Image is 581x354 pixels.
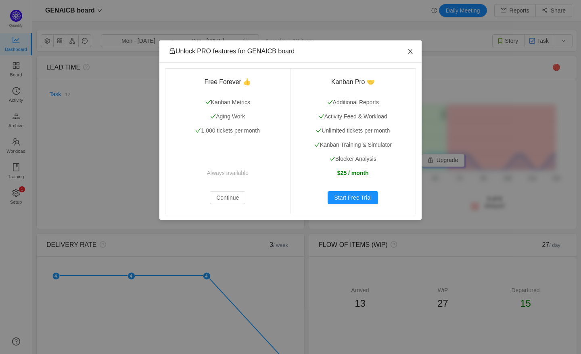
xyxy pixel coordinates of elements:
i: icon: close [407,48,414,55]
i: icon: check [195,128,201,133]
p: Always available [175,169,281,177]
span: Unlock PRO features for GENAICB board [169,48,295,55]
i: icon: check [316,128,322,133]
i: icon: check [330,156,335,162]
i: icon: check [327,99,333,105]
i: icon: check [210,114,216,119]
button: Start Free Trial [328,191,378,204]
p: Unlimited tickets per month [300,126,406,135]
p: Aging Work [175,112,281,121]
button: Continue [210,191,245,204]
p: Additional Reports [300,98,406,107]
p: Activity Feed & Workload [300,112,406,121]
i: icon: unlock [169,48,176,54]
i: icon: check [205,99,211,105]
button: Close [399,40,422,63]
h3: Free Forever 👍 [175,78,281,86]
i: icon: check [319,114,324,119]
h3: Kanban Pro 🤝 [300,78,406,86]
i: icon: check [314,142,320,147]
p: Kanban Metrics [175,98,281,107]
p: Kanban Training & Simulator [300,141,406,149]
p: Blocker Analysis [300,155,406,163]
span: 1,000 tickets per month [195,127,260,134]
strong: $25 / month [337,170,369,176]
